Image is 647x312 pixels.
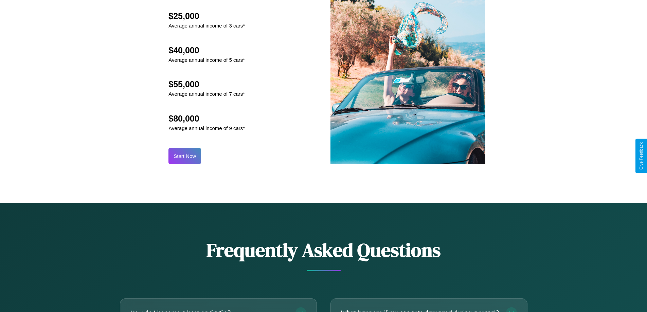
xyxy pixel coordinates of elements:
[168,89,245,98] p: Average annual income of 7 cars*
[168,148,201,164] button: Start Now
[120,237,527,263] h2: Frequently Asked Questions
[639,142,644,170] div: Give Feedback
[168,11,245,21] h2: $25,000
[168,114,245,124] h2: $80,000
[168,21,245,30] p: Average annual income of 3 cars*
[168,79,245,89] h2: $55,000
[168,55,245,65] p: Average annual income of 5 cars*
[168,124,245,133] p: Average annual income of 9 cars*
[168,45,245,55] h2: $40,000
